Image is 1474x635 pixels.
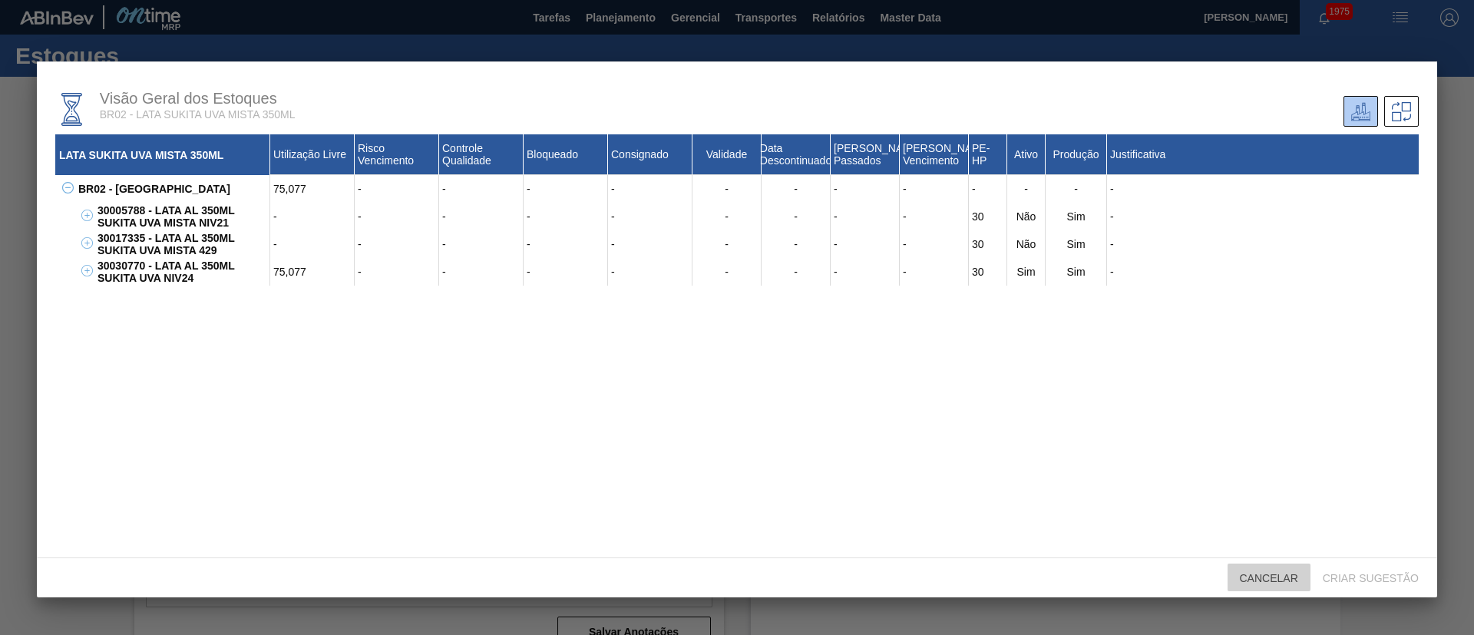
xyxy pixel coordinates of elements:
[831,203,900,230] div: -
[1007,230,1046,258] div: Não
[524,258,608,286] div: -
[608,203,692,230] div: -
[1007,134,1046,175] div: Ativo
[831,175,900,203] div: -
[1007,258,1046,286] div: Sim
[608,134,692,175] div: Consignado
[900,175,969,203] div: -
[355,230,439,258] div: -
[1046,258,1107,286] div: Sim
[1046,134,1107,175] div: Produção
[900,134,969,175] div: [PERSON_NAME] Vencimento
[762,258,831,286] div: -
[74,175,270,203] div: BR02 - [GEOGRAPHIC_DATA]
[969,258,1007,286] div: 30
[692,230,762,258] div: -
[270,175,355,203] div: 75,077
[94,230,270,258] div: 30017335 - LATA AL 350ML SUKITA UVA MISTA 429
[100,108,296,121] span: BR02 - LATA SUKITA UVA MISTA 350ML
[355,134,439,175] div: Risco Vencimento
[1046,230,1107,258] div: Sim
[608,258,692,286] div: -
[1228,572,1310,584] span: Cancelar
[608,175,692,203] div: -
[270,203,355,230] div: -
[762,230,831,258] div: -
[1343,96,1378,127] div: Unidade Atual/ Unidades
[524,203,608,230] div: -
[1228,564,1310,591] button: Cancelar
[831,134,900,175] div: [PERSON_NAME] Passados
[762,134,831,175] div: Data Descontinuado
[1046,203,1107,230] div: Sim
[969,175,1007,203] div: -
[270,230,355,258] div: -
[1107,203,1419,230] div: -
[692,134,762,175] div: Validade
[270,134,355,175] div: Utilização Livre
[1107,175,1419,203] div: -
[439,258,524,286] div: -
[1107,134,1419,175] div: Justificativa
[762,175,831,203] div: -
[1384,96,1419,127] div: Sugestões de Trasferência
[900,258,969,286] div: -
[969,134,1007,175] div: PE-HP
[439,230,524,258] div: -
[439,175,524,203] div: -
[439,134,524,175] div: Controle Qualidade
[1310,572,1431,584] span: Criar sugestão
[1007,203,1046,230] div: Não
[1107,258,1419,286] div: -
[969,203,1007,230] div: 30
[355,258,439,286] div: -
[524,230,608,258] div: -
[969,230,1007,258] div: 30
[762,203,831,230] div: -
[1007,175,1046,203] div: -
[900,203,969,230] div: -
[1310,564,1431,591] button: Criar sugestão
[100,90,277,107] span: Visão Geral dos Estoques
[1046,175,1107,203] div: -
[692,203,762,230] div: -
[831,230,900,258] div: -
[692,175,762,203] div: -
[94,258,270,286] div: 30030770 - LATA AL 350ML SUKITA UVA NIV24
[608,230,692,258] div: -
[831,258,900,286] div: -
[94,203,270,230] div: 30005788 - LATA AL 350ML SUKITA UVA MISTA NIV21
[524,175,608,203] div: -
[55,134,270,175] div: LATA SUKITA UVA MISTA 350ML
[270,258,355,286] div: 75,077
[900,230,969,258] div: -
[355,203,439,230] div: -
[439,203,524,230] div: -
[355,175,439,203] div: -
[524,134,608,175] div: Bloqueado
[692,258,762,286] div: -
[1107,230,1419,258] div: -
